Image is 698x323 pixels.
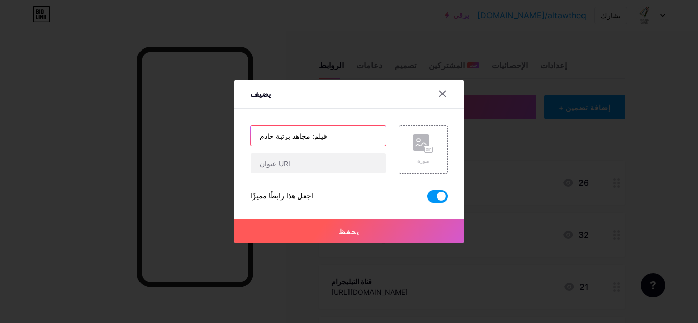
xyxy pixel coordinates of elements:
font: صورة [417,158,429,164]
input: عنوان URL [251,153,386,173]
font: يحفظ [339,227,360,236]
font: اجعل هذا رابطًا مميزًا [250,191,313,200]
font: يضيف [250,89,271,99]
input: عنوان [251,126,386,146]
button: يحفظ [234,219,464,243]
